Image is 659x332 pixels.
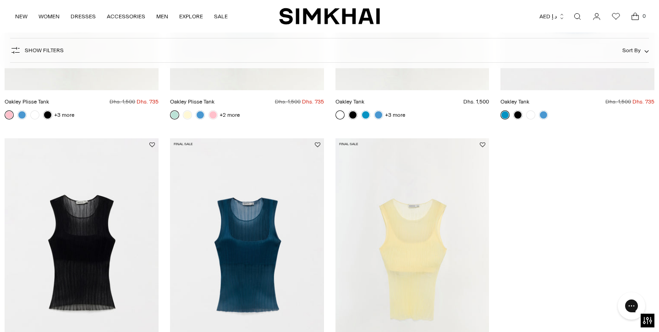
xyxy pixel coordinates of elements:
a: Oakley Plisse Tank [170,98,214,105]
a: ACCESSORIES [107,6,145,27]
a: Oakley Tank [500,98,529,105]
a: WOMEN [38,6,60,27]
s: Dhs. 1,500 [110,98,135,105]
a: SIMKHAI [279,7,380,25]
iframe: Gorgias live chat messenger [613,289,650,323]
s: Dhs. 1,500 [605,98,631,105]
a: SALE [214,6,228,27]
s: Dhs. 1,500 [275,98,301,105]
a: DRESSES [71,6,96,27]
button: Show Filters [10,43,64,58]
a: Oakley Plisse Tank [5,98,49,105]
a: MEN [156,6,168,27]
span: Sort By [622,47,641,54]
span: Show Filters [25,47,64,54]
span: Dhs. 735 [137,98,159,105]
a: +3 more [54,109,74,121]
span: Dhs. 1,500 [463,98,489,105]
button: Add to Wishlist [480,142,485,147]
button: Add to Wishlist [315,142,320,147]
a: Open search modal [568,7,587,26]
button: Add to Wishlist [149,142,155,147]
a: Wishlist [607,7,625,26]
a: Go to the account page [588,7,606,26]
span: 0 [640,12,648,20]
button: AED د.إ [539,6,565,27]
span: Dhs. 735 [632,98,654,105]
span: Dhs. 735 [302,98,324,105]
a: +2 more [220,109,240,121]
a: Open cart modal [626,7,644,26]
a: +3 more [385,109,405,121]
button: Sort By [622,45,649,55]
a: NEW [15,6,27,27]
a: Oakley Tank [335,98,364,105]
a: EXPLORE [179,6,203,27]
